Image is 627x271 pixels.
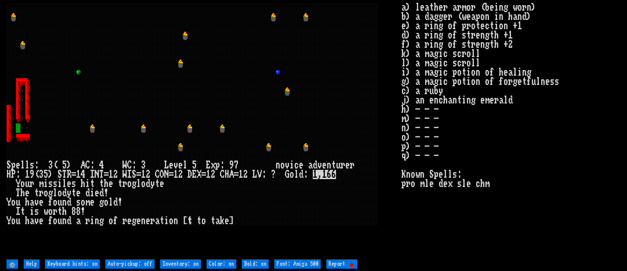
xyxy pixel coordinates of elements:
[285,170,290,179] div: G
[178,170,183,179] div: 2
[6,259,18,269] input: ⚙️
[132,216,136,226] div: g
[99,170,104,179] div: T
[146,170,150,179] div: 2
[127,179,132,188] div: o
[20,188,25,198] div: h
[45,259,100,269] input: Keyboard hints: on
[20,179,25,188] div: o
[53,188,58,198] div: l
[211,161,215,170] div: x
[183,161,187,170] div: l
[71,179,76,188] div: s
[62,188,67,198] div: d
[136,179,141,188] div: l
[313,170,317,179] mark: 1
[99,161,104,170] div: 4
[141,170,146,179] div: 1
[187,216,192,226] div: t
[127,161,132,170] div: C
[24,259,39,269] input: Help
[169,161,174,170] div: e
[48,179,53,188] div: s
[178,161,183,170] div: e
[85,188,90,198] div: d
[206,170,211,179] div: 1
[271,170,276,179] div: ?
[39,198,44,207] div: e
[127,170,132,179] div: I
[183,216,187,226] div: [
[67,188,71,198] div: y
[123,179,127,188] div: r
[85,161,90,170] div: C
[95,188,99,198] div: e
[285,161,290,170] div: v
[81,161,85,170] div: A
[322,161,327,170] div: e
[11,161,16,170] div: p
[136,170,141,179] div: =
[34,198,39,207] div: v
[146,216,150,226] div: e
[48,161,53,170] div: 3
[58,179,62,188] div: i
[345,161,350,170] div: e
[109,198,113,207] div: l
[11,198,16,207] div: o
[294,170,299,179] div: l
[58,188,62,198] div: o
[220,216,225,226] div: k
[39,188,44,198] div: r
[150,179,155,188] div: y
[85,179,90,188] div: i
[62,179,67,188] div: l
[76,198,81,207] div: s
[141,216,146,226] div: n
[53,198,58,207] div: o
[197,170,201,179] div: X
[104,170,109,179] div: =
[331,170,336,179] mark: 6
[25,188,30,198] div: e
[48,188,53,198] div: g
[90,216,95,226] div: i
[229,161,234,170] div: 9
[150,216,155,226] div: r
[317,161,322,170] div: v
[30,216,34,226] div: a
[201,170,206,179] div: =
[6,198,11,207] div: Y
[76,188,81,198] div: e
[53,161,58,170] div: (
[225,216,229,226] div: e
[327,170,331,179] mark: 6
[105,259,155,269] input: Auto-pickup: off
[155,179,160,188] div: t
[95,216,99,226] div: n
[16,170,20,179] div: :
[6,170,11,179] div: H
[401,3,621,258] stats: a) leather armor (being worn) b) a dagger (weapon in hand) e) a ring of protection +1 d) a ring o...
[215,216,220,226] div: a
[118,198,123,207] div: !
[308,161,313,170] div: a
[25,170,30,179] div: 1
[276,161,280,170] div: n
[313,161,317,170] div: d
[229,216,234,226] div: ]
[67,179,71,188] div: e
[169,216,174,226] div: o
[90,188,95,198] div: i
[299,170,304,179] div: d
[225,170,229,179] div: H
[141,161,146,170] div: 3
[67,198,71,207] div: d
[90,170,95,179] div: I
[34,161,39,170] div: :
[290,170,294,179] div: o
[299,161,304,170] div: e
[25,198,30,207] div: h
[71,170,76,179] div: =
[160,179,164,188] div: e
